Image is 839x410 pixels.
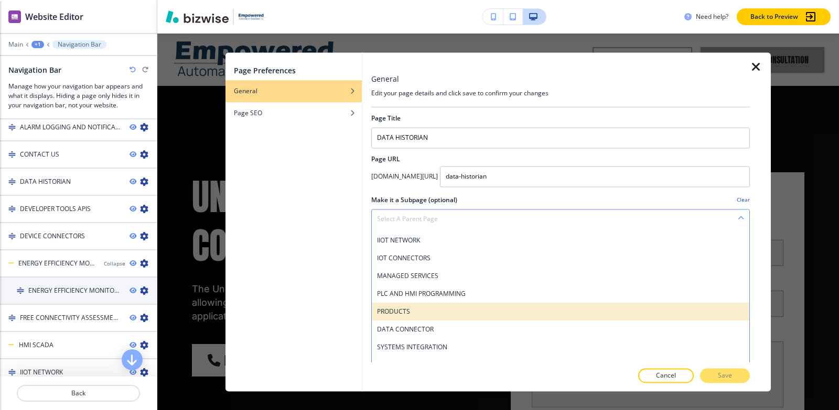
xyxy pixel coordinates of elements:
[737,8,831,25] button: Back to Preview
[377,342,744,352] h4: SYSTEMS INTEGRATION
[371,172,438,181] h4: [DOMAIN_NAME][URL]
[18,389,139,398] p: Back
[17,287,24,294] img: Drag
[377,325,744,334] h4: DATA CONNECTOR
[20,123,121,132] h4: ALARM LOGGING AND NOTIFICATION
[104,260,125,268] button: Collapse
[377,289,744,298] h4: PLC AND HMI PROGRAMMING
[28,286,121,295] h4: ENERGY EFFICIENCY MONITORING
[31,41,44,48] button: +1
[25,10,83,23] h2: Website Editor
[234,108,262,118] h4: Page SEO
[58,41,101,48] p: Navigation Bar
[8,369,16,376] img: Drag
[8,232,16,240] img: Drag
[656,371,676,380] p: Cancel
[20,231,85,241] h4: DEVICE CONNECTORS
[8,124,16,131] img: Drag
[238,13,266,20] img: Your Logo
[371,154,750,164] h2: Page URL
[166,10,229,23] img: Bizwise Logo
[20,150,59,159] h4: CONTACT US
[18,259,95,268] h4: ENERGY EFFICIENCY MONITORING
[371,195,457,205] h2: Make it a Subpage (optional)
[20,204,91,214] h4: DEVELOPER TOOLS APIS
[371,114,401,123] h2: Page Title
[377,236,744,245] h4: IIOT NETWORK
[371,73,399,84] h3: General
[737,196,750,204] h4: Clear
[696,12,728,21] h3: Need help?
[377,214,438,224] h4: Select a parent page
[638,368,694,383] button: Cancel
[20,313,121,323] h4: FREE CONNECTIVITY ASSESSMENT
[17,385,140,402] button: Back
[8,314,16,322] img: Drag
[377,253,744,263] h4: IOT CONNECTORS
[225,80,362,102] button: General
[19,340,53,350] h4: HMI SCADA
[234,86,257,96] h4: General
[8,41,23,48] button: Main
[371,88,750,98] h4: Edit your page details and click save to confirm your changes
[8,82,148,110] h3: Manage how your navigation bar appears and what it displays. Hiding a page only hides it in your ...
[234,65,296,76] h2: Page Preferences
[377,271,744,281] h4: MANAGED SERVICES
[377,307,744,316] h4: PRODUCTS
[225,102,362,124] button: Page SEO
[8,205,16,213] img: Drag
[20,368,63,377] h4: IIOT NETWORK
[8,10,21,23] img: editor icon
[750,12,798,21] p: Back to Preview
[20,177,71,186] h4: DATA HISTORIAN
[8,64,61,75] h2: Navigation Bar
[8,151,16,158] img: Drag
[52,40,106,49] button: Navigation Bar
[8,178,16,185] img: Drag
[377,360,744,370] h4: TECH SUPPORT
